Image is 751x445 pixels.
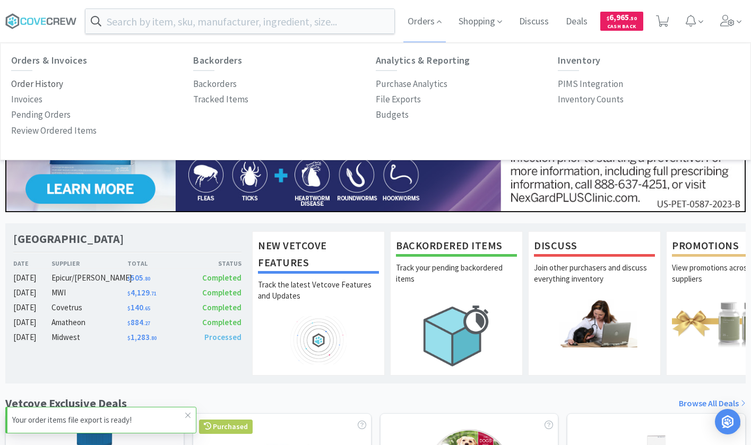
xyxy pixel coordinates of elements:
[13,301,51,314] div: [DATE]
[13,331,51,344] div: [DATE]
[396,262,517,299] p: Track your pending backordered items
[85,9,394,33] input: Search by item, sku, manufacturer, ingredient, size...
[193,77,237,91] p: Backorders
[193,55,375,66] h6: Backorders
[534,299,655,347] img: hero_discuss.png
[562,17,592,27] a: Deals
[376,55,558,66] h6: Analytics & Reporting
[376,107,409,123] a: Budgets
[193,76,237,92] a: Backorders
[143,305,150,312] span: . 65
[127,305,131,312] span: $
[534,262,655,299] p: Join other purchasers and discuss everything inventory
[51,301,127,314] div: Covetrus
[13,301,241,314] a: [DATE]Covetrus$140.65Completed
[679,397,746,411] a: Browse All Deals
[204,332,241,342] span: Processed
[11,76,63,92] a: Order History
[715,409,740,434] div: Open Intercom Messenger
[13,231,124,247] h1: [GEOGRAPHIC_DATA]
[558,77,623,91] p: PIMS Integration
[51,286,127,299] div: MWI
[13,316,51,329] div: [DATE]
[127,317,150,327] span: 884
[13,272,241,284] a: [DATE]Epicur/[PERSON_NAME]$505.80Completed
[13,258,51,268] div: Date
[258,279,379,316] p: Track the latest Vetcove Features and Updates
[534,237,655,257] h1: Discuss
[51,258,127,268] div: Supplier
[11,77,63,91] p: Order History
[51,272,127,284] div: Epicur/[PERSON_NAME]
[252,231,385,376] a: New Vetcove FeaturesTrack the latest Vetcove Features and Updates
[127,258,185,268] div: Total
[13,331,241,344] a: [DATE]Midwest$1,283.80Processed
[127,287,157,298] span: 4,129
[376,92,421,107] a: File Exports
[558,55,740,66] h6: Inventory
[607,12,637,22] span: 6,965
[51,316,127,329] div: Amatheon
[127,335,131,342] span: $
[11,107,71,123] a: Pending Orders
[515,17,553,27] a: Discuss
[13,316,241,329] a: [DATE]Amatheon$884.27Completed
[11,92,42,107] a: Invoices
[11,55,193,66] h6: Orders & Invoices
[143,275,150,282] span: . 80
[558,76,623,92] a: PIMS Integration
[396,237,517,257] h1: Backordered Items
[396,299,517,372] img: hero_backorders.png
[150,335,157,342] span: . 80
[390,231,523,376] a: Backordered ItemsTrack your pending backordered items
[202,317,241,327] span: Completed
[376,108,409,122] p: Budgets
[127,273,150,283] span: 505
[193,92,248,107] a: Tracked Items
[51,331,127,344] div: Midwest
[5,394,127,413] h1: Vetcove Exclusive Deals
[127,290,131,297] span: $
[607,15,609,22] span: $
[600,7,643,36] a: $6,965.50Cash Back
[13,272,51,284] div: [DATE]
[184,258,241,268] div: Status
[258,316,379,364] img: hero_feature_roadmap.png
[127,302,150,312] span: 140
[13,286,51,299] div: [DATE]
[127,275,131,282] span: $
[376,77,447,91] p: Purchase Analytics
[11,108,71,122] p: Pending Orders
[127,332,157,342] span: 1,283
[376,76,447,92] a: Purchase Analytics
[202,287,241,298] span: Completed
[11,123,97,138] a: Review Ordered Items
[127,320,131,327] span: $
[143,320,150,327] span: . 27
[12,414,185,426] p: Your order items file export is ready!
[558,92,624,107] a: Inventory Counts
[202,273,241,283] span: Completed
[11,124,97,138] p: Review Ordered Items
[528,231,661,376] a: DiscussJoin other purchasers and discuss everything inventory
[629,15,637,22] span: . 50
[13,286,241,299] a: [DATE]MWI$4,129.71Completed
[150,290,157,297] span: . 71
[202,302,241,312] span: Completed
[258,237,379,274] h1: New Vetcove Features
[607,24,637,31] span: Cash Back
